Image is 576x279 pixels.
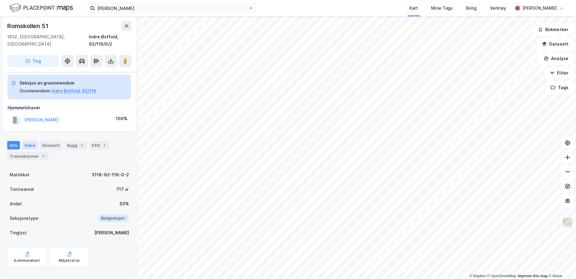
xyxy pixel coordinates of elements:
button: Datasett [537,38,574,50]
div: 1 [101,142,107,148]
div: Info [7,141,20,149]
button: Tags [546,82,574,94]
div: 1 [40,153,46,159]
img: logo.f888ab2527a4732fd821a326f86c7f29.svg [10,3,73,13]
div: 100% [116,115,127,122]
img: Z [562,217,573,228]
div: Bygg [65,141,87,149]
a: OpenStreetMap [487,274,516,278]
div: Grunneiendom [20,87,50,95]
div: 1 [79,142,85,148]
div: Kart [409,5,418,12]
div: ESG [89,141,110,149]
div: Eiere [22,141,37,149]
div: 3118-92-116-0-2 [92,171,129,178]
input: Søk på adresse, matrikkel, gårdeiere, leietakere eller personer [95,4,249,13]
div: Matrikkel [10,171,29,178]
div: Bolig [466,5,477,12]
div: Verktøy [490,5,506,12]
div: Tomteareal [10,186,34,193]
div: Seksjonstype [10,215,38,222]
a: Improve this map [518,274,548,278]
div: 50% [120,200,129,207]
button: Tag [7,55,59,67]
div: Seksjon av grunneiendom [20,79,96,87]
div: Mine Tags [431,5,453,12]
div: Indre Østfold, 92/116/0/2 [89,33,131,48]
a: Mapbox [469,274,486,278]
button: Bokmerker [533,24,574,36]
div: Hjemmelshaver [8,104,131,111]
button: Analyse [539,53,574,65]
div: Andel [10,200,22,207]
div: Tinglyst [10,229,27,236]
div: [PERSON_NAME] [94,229,129,236]
div: Transaksjoner [7,152,49,160]
div: Kommunekart [14,258,40,263]
div: 717 ㎡ [116,186,129,193]
button: Indre Østfold, 92/116 [52,87,96,95]
button: Filter [545,67,574,79]
div: [PERSON_NAME] [522,5,557,12]
div: 1832, [GEOGRAPHIC_DATA], [GEOGRAPHIC_DATA] [7,33,89,48]
div: Miljøstatus [59,258,80,263]
iframe: Chat Widget [546,250,576,279]
div: Datasett [40,141,62,149]
div: Romskollen 51 [7,21,49,31]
